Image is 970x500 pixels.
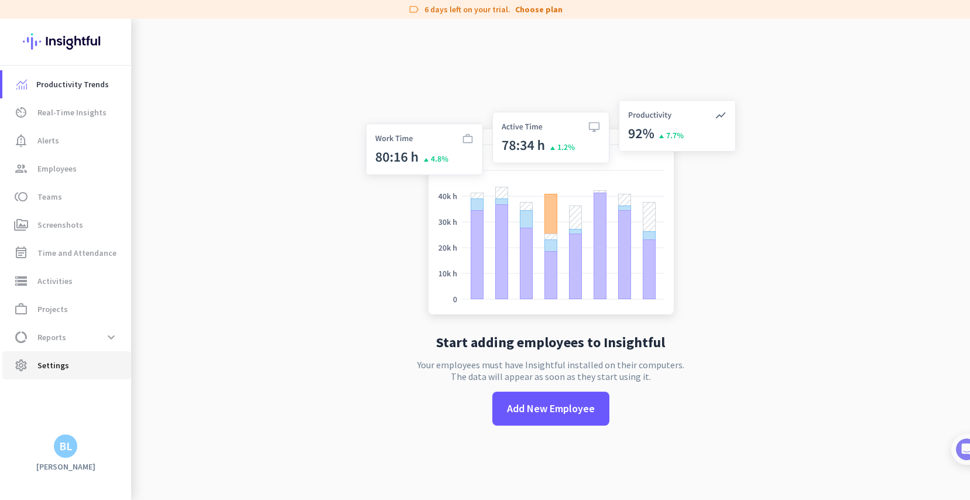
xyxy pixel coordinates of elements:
[2,183,131,211] a: tollTeams
[14,133,28,148] i: notification_important
[436,335,665,350] h2: Start adding employees to Insightful
[2,98,131,126] a: av_timerReal-Time Insights
[14,218,28,232] i: perm_media
[16,79,27,90] img: menu-item
[37,330,66,344] span: Reports
[2,155,131,183] a: groupEmployees
[37,274,73,288] span: Activities
[59,440,73,452] div: BL
[37,358,69,372] span: Settings
[2,239,131,267] a: event_noteTime and Attendance
[37,246,116,260] span: Time and Attendance
[507,401,595,416] span: Add New Employee
[14,105,28,119] i: av_timer
[2,295,131,323] a: work_outlineProjects
[37,105,107,119] span: Real-Time Insights
[14,162,28,176] i: group
[14,274,28,288] i: storage
[14,358,28,372] i: settings
[2,70,131,98] a: menu-itemProductivity Trends
[2,351,131,379] a: settingsSettings
[2,267,131,295] a: storageActivities
[2,211,131,239] a: perm_mediaScreenshots
[357,93,745,326] img: no-search-results
[14,302,28,316] i: work_outline
[14,330,28,344] i: data_usage
[37,302,68,316] span: Projects
[37,133,59,148] span: Alerts
[417,359,684,382] p: Your employees must have Insightful installed on their computers. The data will appear as soon as...
[14,246,28,260] i: event_note
[37,190,62,204] span: Teams
[2,323,131,351] a: data_usageReportsexpand_more
[492,392,609,426] button: Add New Employee
[14,190,28,204] i: toll
[36,77,109,91] span: Productivity Trends
[37,218,83,232] span: Screenshots
[2,126,131,155] a: notification_importantAlerts
[37,162,77,176] span: Employees
[408,4,420,15] i: label
[515,4,563,15] a: Choose plan
[23,19,108,64] img: Insightful logo
[101,327,122,348] button: expand_more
